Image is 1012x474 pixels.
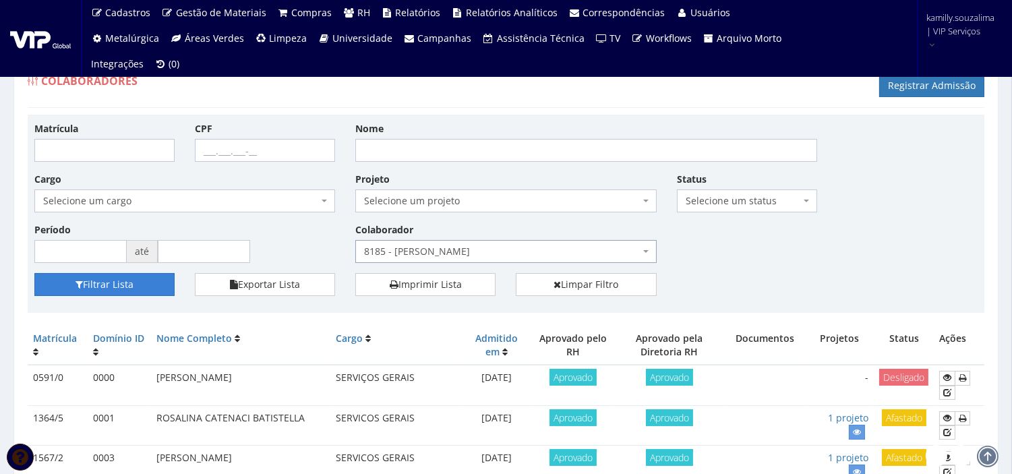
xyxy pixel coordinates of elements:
[332,32,392,45] span: Universidade
[828,411,868,424] a: 1 projeto
[88,365,151,405] td: 0000
[497,32,585,45] span: Assistência Técnica
[882,449,926,466] span: Afastado
[185,32,244,45] span: Áreas Verdes
[355,122,384,136] label: Nome
[646,449,693,466] span: Aprovado
[249,26,313,51] a: Limpeza
[646,369,693,386] span: Aprovado
[336,332,363,345] a: Cargo
[583,6,665,19] span: Correspondências
[364,245,639,258] span: 8185 - CLAUDIO APARECIDO SANTIAGO
[292,6,332,19] span: Compras
[106,32,160,45] span: Metalúrgica
[626,26,698,51] a: Workflows
[610,32,621,45] span: TV
[879,74,984,97] a: Registrar Admissão
[33,332,77,345] a: Matrícula
[396,6,441,19] span: Relatórios
[86,26,165,51] a: Metalúrgica
[127,240,158,263] span: até
[355,189,656,212] span: Selecione um projeto
[195,273,335,296] button: Exportar Lista
[41,73,138,88] span: Colaboradores
[549,409,597,426] span: Aprovado
[43,194,318,208] span: Selecione um cargo
[355,223,413,237] label: Colaborador
[879,369,928,386] span: Desligado
[151,365,330,405] td: [PERSON_NAME]
[874,326,934,365] th: Status
[477,26,591,51] a: Assistência Técnica
[466,6,558,19] span: Relatórios Analíticos
[828,451,868,464] a: 1 projeto
[418,32,472,45] span: Campanhas
[93,332,144,345] a: Domínio ID
[462,365,532,405] td: [DATE]
[151,405,330,445] td: ROSALINA CATENACI BATISTELLA
[169,57,180,70] span: (0)
[10,28,71,49] img: logo
[106,6,151,19] span: Cadastros
[270,32,307,45] span: Limpeza
[355,273,496,296] a: Imprimir Lista
[330,405,462,445] td: SERVICOS GERAIS
[195,139,335,162] input: ___.___.___-__
[677,173,707,186] label: Status
[34,173,61,186] label: Cargo
[462,405,532,445] td: [DATE]
[926,11,994,38] span: kamilly.souzalima | VIP Serviços
[355,240,656,263] span: 8185 - CLAUDIO APARECIDO SANTIAGO
[91,57,144,70] span: Integrações
[364,194,639,208] span: Selecione um projeto
[934,326,984,365] th: Ações
[330,365,462,405] td: SERVIÇOS GERAIS
[88,405,151,445] td: 0001
[725,326,805,365] th: Documentos
[475,332,518,358] a: Admitido em
[677,189,817,212] span: Selecione um status
[549,369,597,386] span: Aprovado
[86,51,149,77] a: Integrações
[590,26,626,51] a: TV
[156,332,232,345] a: Nome Completo
[195,122,212,136] label: CPF
[355,173,390,186] label: Projeto
[34,223,71,237] label: Período
[646,32,692,45] span: Workflows
[357,6,370,19] span: RH
[34,122,78,136] label: Matrícula
[149,51,185,77] a: (0)
[165,26,250,51] a: Áreas Verdes
[717,32,782,45] span: Arquivo Morto
[532,326,614,365] th: Aprovado pelo RH
[690,6,730,19] span: Usuários
[34,273,175,296] button: Filtrar Lista
[805,365,874,405] td: -
[697,26,787,51] a: Arquivo Morto
[646,409,693,426] span: Aprovado
[805,326,874,365] th: Projetos
[549,449,597,466] span: Aprovado
[882,409,926,426] span: Afastado
[614,326,725,365] th: Aprovado pela Diretoria RH
[516,273,656,296] a: Limpar Filtro
[313,26,398,51] a: Universidade
[28,365,88,405] td: 0591/0
[176,6,266,19] span: Gestão de Materiais
[28,405,88,445] td: 1364/5
[686,194,800,208] span: Selecione um status
[398,26,477,51] a: Campanhas
[34,189,335,212] span: Selecione um cargo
